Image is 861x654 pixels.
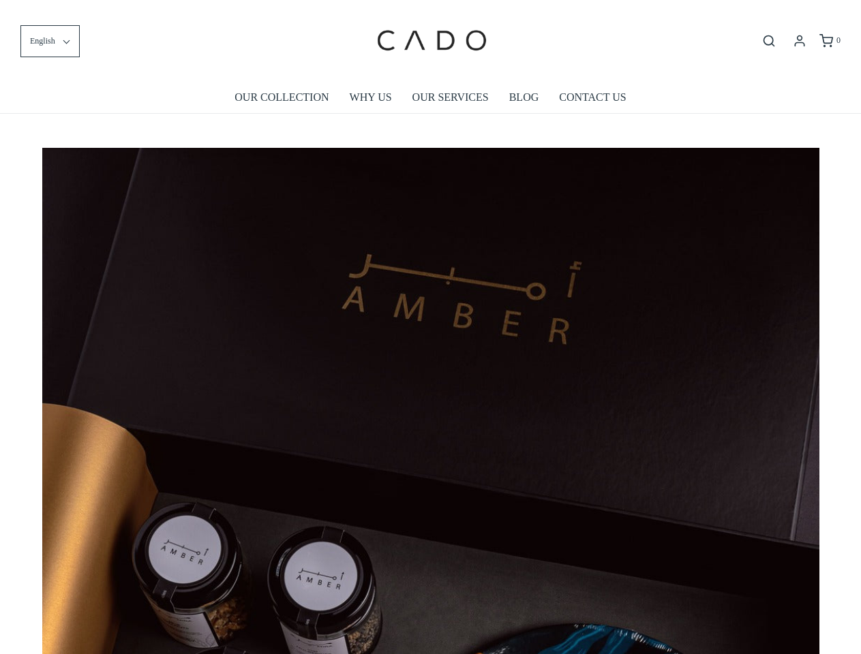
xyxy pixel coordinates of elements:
a: 0 [818,34,841,48]
a: OUR SERVICES [412,82,489,113]
a: CONTACT US [559,82,626,113]
button: Open search bar [757,33,781,48]
button: English [20,25,80,57]
a: OUR COLLECTION [235,82,329,113]
img: cadogifting [373,10,489,72]
a: WHY US [350,82,392,113]
a: BLOG [509,82,539,113]
span: 0 [836,35,841,45]
span: English [30,35,55,48]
